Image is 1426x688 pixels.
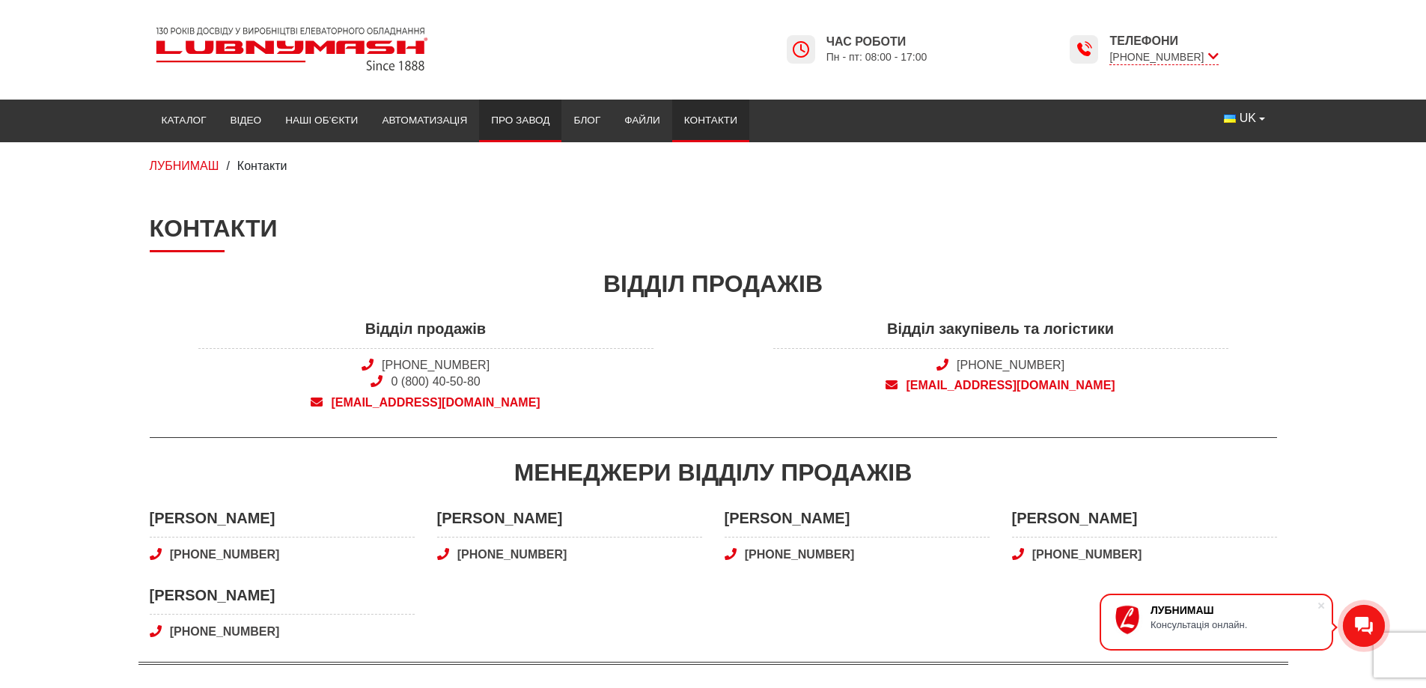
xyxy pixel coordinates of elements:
button: UK [1212,104,1276,133]
span: Контакти [237,159,287,172]
img: Lubnymash [150,21,434,77]
span: [PERSON_NAME] [150,508,415,538]
span: [PERSON_NAME] [725,508,990,538]
a: Файли [612,104,672,137]
span: [PERSON_NAME] [1012,508,1277,538]
span: Час роботи [826,34,927,50]
span: Відділ продажів [198,318,653,348]
div: Менеджери відділу продажів [150,456,1277,490]
a: 0 (800) 40-50-80 [391,375,481,388]
h1: Контакти [150,214,1277,252]
span: [PHONE_NUMBER] [1109,49,1218,65]
span: Телефони [1109,33,1218,49]
span: [PERSON_NAME] [150,585,415,615]
a: Блог [561,104,612,137]
a: Про завод [479,104,561,137]
img: Lubnymash time icon [1075,40,1093,58]
a: [PHONE_NUMBER] [1012,547,1277,563]
span: / [226,159,229,172]
a: [PHONE_NUMBER] [725,547,990,563]
a: [EMAIL_ADDRESS][DOMAIN_NAME] [198,395,653,411]
a: Контакти [672,104,749,137]
a: Автоматизація [370,104,479,137]
img: Lubnymash time icon [792,40,810,58]
div: Відділ продажів [150,267,1277,301]
a: [PHONE_NUMBER] [957,359,1064,371]
div: Консультація онлайн. [1151,619,1317,630]
span: [PERSON_NAME] [437,508,702,538]
a: [EMAIL_ADDRESS][DOMAIN_NAME] [773,377,1228,394]
a: [PHONE_NUMBER] [150,624,415,640]
a: Каталог [150,104,219,137]
a: [PHONE_NUMBER] [150,547,415,563]
a: [PHONE_NUMBER] [437,547,702,563]
img: Українська [1224,115,1236,123]
a: Відео [219,104,274,137]
a: ЛУБНИМАШ [150,159,219,172]
a: Наші об’єкти [273,104,370,137]
span: Відділ закупівель та логістики [773,318,1228,348]
span: Пн - пт: 08:00 - 17:00 [826,50,927,64]
div: ЛУБНИМАШ [1151,604,1317,616]
span: UK [1240,110,1256,127]
a: [PHONE_NUMBER] [382,359,490,371]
